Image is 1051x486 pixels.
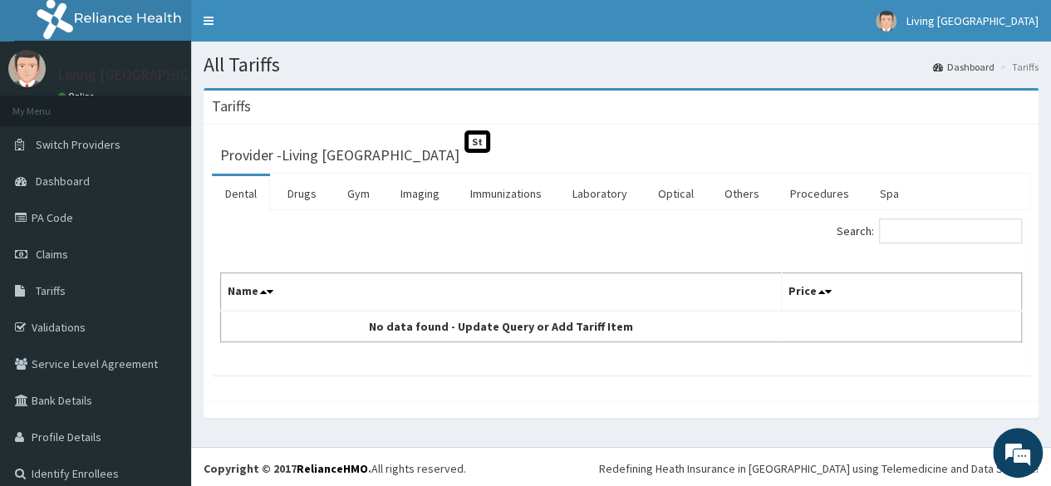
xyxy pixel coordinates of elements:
a: Dashboard [933,60,995,74]
strong: Copyright © 2017 . [204,461,371,476]
a: Immunizations [457,176,555,211]
span: Living [GEOGRAPHIC_DATA] [906,13,1039,28]
span: Tariffs [36,283,66,298]
h1: All Tariffs [204,54,1039,76]
div: Redefining Heath Insurance in [GEOGRAPHIC_DATA] using Telemedicine and Data Science! [599,460,1039,477]
span: St [464,130,490,153]
h3: Provider - Living [GEOGRAPHIC_DATA] [220,148,459,163]
a: Imaging [387,176,453,211]
th: Price [781,273,1021,312]
a: Others [711,176,773,211]
p: Living [GEOGRAPHIC_DATA] [58,67,237,82]
label: Search: [837,218,1022,243]
a: Laboratory [559,176,641,211]
span: Switch Providers [36,137,120,152]
a: Online [58,91,98,102]
a: Optical [645,176,707,211]
th: Name [221,273,782,312]
input: Search: [879,218,1022,243]
td: No data found - Update Query or Add Tariff Item [221,311,782,342]
img: User Image [876,11,896,32]
span: Dashboard [36,174,90,189]
a: Spa [867,176,912,211]
a: Dental [212,176,270,211]
li: Tariffs [996,60,1039,74]
span: Claims [36,247,68,262]
img: User Image [8,50,46,87]
a: RelianceHMO [297,461,368,476]
a: Drugs [274,176,330,211]
a: Procedures [777,176,862,211]
a: Gym [334,176,383,211]
h3: Tariffs [212,99,251,114]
